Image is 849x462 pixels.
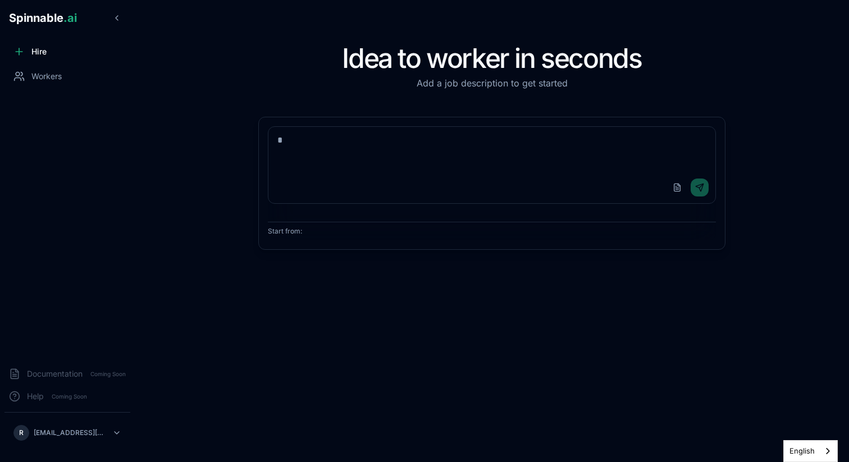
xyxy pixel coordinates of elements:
[268,227,716,236] p: Start from:
[19,428,24,437] span: R
[258,45,725,72] h1: Idea to worker in seconds
[34,428,108,437] p: [EMAIL_ADDRESS][DOMAIN_NAME]
[783,440,838,462] aside: Language selected: English
[31,71,62,82] span: Workers
[27,391,44,402] span: Help
[258,76,725,90] p: Add a job description to get started
[48,391,90,402] span: Coming Soon
[9,11,77,25] span: Spinnable
[27,368,83,379] span: Documentation
[31,46,47,57] span: Hire
[783,440,838,462] div: Language
[784,441,837,461] a: English
[63,11,77,25] span: .ai
[87,369,129,379] span: Coming Soon
[9,422,126,444] button: R[EMAIL_ADDRESS][DOMAIN_NAME]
